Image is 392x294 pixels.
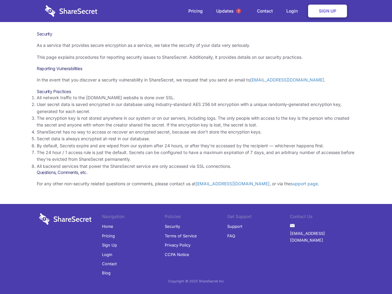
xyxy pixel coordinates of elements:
[37,42,355,49] p: As a service that provides secure encryption as a service, we take the security of your data very...
[37,101,355,115] li: User secret data is saved encrypted in our database using industry-standard AES 256 bit encryptio...
[37,142,355,149] li: By default, Secrets expire and are wiped from our system after 24 hours, or after they’re accesse...
[227,213,290,222] li: Get Support
[102,231,115,240] a: Pricing
[37,163,355,170] li: All backend services that power the ShareSecret service are only accessed via SSL connections.
[37,94,355,101] li: All network traffic to the [DOMAIN_NAME] website is done over SSL.
[165,250,189,259] a: CCPA Notice
[37,66,355,71] h3: Reporting Vulnerabilities
[291,181,318,186] a: support page
[102,213,165,222] li: Navigation
[37,129,355,135] li: ShareSecret has no way to access or recover an encrypted secret, because we don’t store the encry...
[182,2,209,21] a: Pricing
[251,2,279,21] a: Contact
[45,5,97,17] img: logo-wordmark-white-trans-d4663122ce5f474addd5e946df7df03e33cb6a1c49d2221995e7729f52c070b2.svg
[37,115,355,129] li: The encryption key is not stored anywhere in our system or on our servers, including logs. The on...
[37,149,355,163] li: The 24 hour / 1 access rule is just the default. Secrets can be configured to have a maximum expi...
[290,213,353,222] li: Contact Us
[250,77,324,82] a: [EMAIL_ADDRESS][DOMAIN_NAME]
[227,222,242,231] a: Support
[37,77,355,83] p: In the event that you discover a security vulnerability in ShareSecret, we request that you send ...
[37,180,355,187] p: For any other non-security related questions or comments, please contact us at , or via the .
[102,259,117,268] a: Contact
[165,222,180,231] a: Security
[102,268,111,277] a: Blog
[37,135,355,142] li: Secret data is always encrypted at-rest in our database.
[37,54,355,61] p: This page explains procedures for reporting security issues to ShareSecret. Additionally, it prov...
[102,240,117,250] a: Sign Up
[290,229,353,245] a: [EMAIL_ADDRESS][DOMAIN_NAME]
[196,181,269,186] a: [EMAIL_ADDRESS][DOMAIN_NAME]
[227,231,235,240] a: FAQ
[308,5,347,17] a: Sign Up
[165,231,197,240] a: Terms of Service
[102,222,113,231] a: Home
[37,170,355,175] h3: Questions, Comments, etc.
[102,250,112,259] a: Login
[236,9,241,13] span: 1
[39,213,92,225] img: logo-wordmark-white-trans-d4663122ce5f474addd5e946df7df03e33cb6a1c49d2221995e7729f52c070b2.svg
[165,240,190,250] a: Privacy Policy
[37,89,355,94] h3: Security Practices
[280,2,307,21] a: Login
[37,31,355,37] h1: Security
[165,213,228,222] li: Policies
